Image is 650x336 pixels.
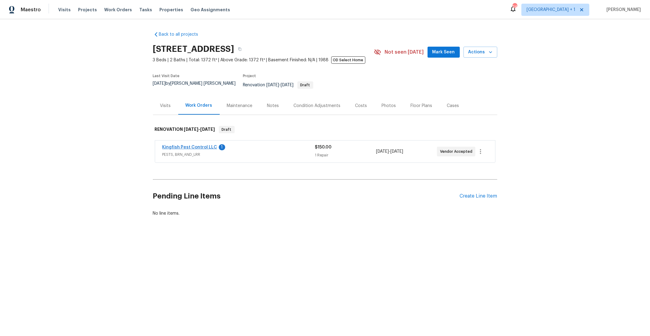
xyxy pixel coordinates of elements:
[267,103,279,109] div: Notes
[153,74,180,78] span: Last Visit Date
[432,48,455,56] span: Mark Seen
[315,145,332,149] span: $150.00
[153,81,243,93] div: by [PERSON_NAME] [PERSON_NAME]
[186,102,212,109] div: Work Orders
[190,7,230,13] span: Geo Assignments
[281,83,294,87] span: [DATE]
[184,127,199,131] span: [DATE]
[21,7,41,13] span: Maestro
[139,8,152,12] span: Tasks
[58,7,71,13] span: Visits
[468,48,492,56] span: Actions
[428,47,460,58] button: Mark Seen
[315,152,376,158] div: 1 Repair
[184,127,215,131] span: -
[267,83,279,87] span: [DATE]
[440,148,475,155] span: Vendor Accepted
[390,149,403,154] span: [DATE]
[153,210,497,216] div: No line items.
[385,49,424,55] span: Not seen [DATE]
[331,56,365,64] span: OD Select Home
[382,103,396,109] div: Photos
[298,83,313,87] span: Draft
[78,7,97,13] span: Projects
[219,144,225,150] div: 1
[104,7,132,13] span: Work Orders
[162,145,217,149] a: Kingfish Pest Control LLC
[376,149,389,154] span: [DATE]
[153,46,234,52] h2: [STREET_ADDRESS]
[162,152,315,158] span: PESTS, BRN_AND_LRR
[155,126,215,133] h6: RENOVATION
[153,120,497,139] div: RENOVATION [DATE]-[DATE]Draft
[604,7,641,13] span: [PERSON_NAME]
[153,31,211,38] a: Back to all projects
[447,103,459,109] div: Cases
[153,81,166,86] span: [DATE]
[243,74,256,78] span: Project
[267,83,294,87] span: -
[153,57,374,63] span: 3 Beds | 2 Baths | Total: 1372 ft² | Above Grade: 1372 ft² | Basement Finished: N/A | 1988
[411,103,432,109] div: Floor Plans
[227,103,253,109] div: Maintenance
[460,193,497,199] div: Create Line Item
[513,4,517,10] div: 24
[294,103,341,109] div: Condition Adjustments
[527,7,575,13] span: [GEOGRAPHIC_DATA] + 1
[201,127,215,131] span: [DATE]
[159,7,183,13] span: Properties
[153,182,460,210] h2: Pending Line Items
[376,148,403,155] span: -
[219,127,234,133] span: Draft
[464,47,497,58] button: Actions
[243,83,313,87] span: Renovation
[355,103,367,109] div: Costs
[234,44,245,55] button: Copy Address
[160,103,171,109] div: Visits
